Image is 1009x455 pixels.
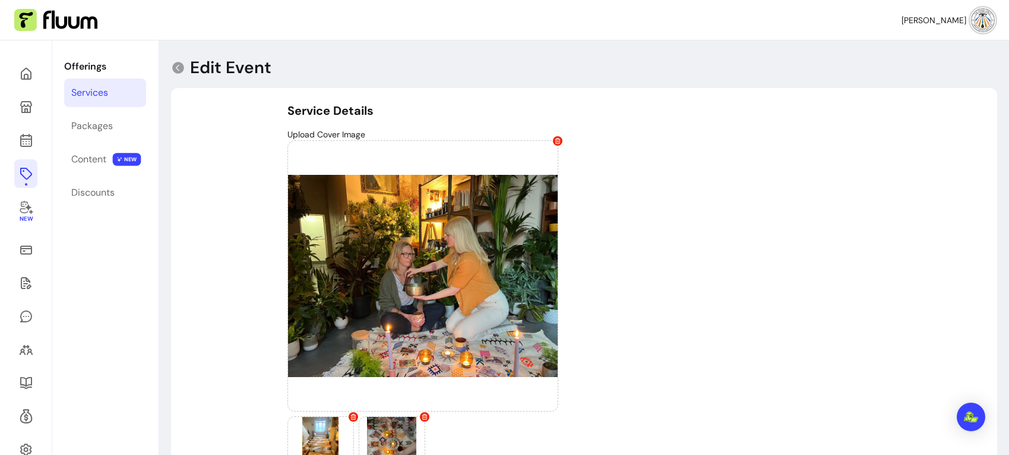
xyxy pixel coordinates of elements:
[288,141,558,411] img: https://d3pz9znudhj10h.cloudfront.net/f318bbc5-cc58-4664-848b-b984b31dfe01
[190,57,271,79] p: Edit Event
[71,119,113,133] div: Packages
[71,152,106,167] div: Content
[64,178,146,207] a: Discounts
[64,112,146,140] a: Packages
[14,369,37,397] a: Resources
[19,215,32,223] span: New
[287,140,558,412] div: Provider image 1
[14,93,37,121] a: My Page
[14,9,97,32] img: Fluum Logo
[971,8,995,32] img: avatar
[14,302,37,331] a: My Messages
[14,236,37,264] a: Sales
[14,335,37,364] a: Clients
[902,8,995,32] button: avatar[PERSON_NAME]
[14,402,37,431] a: Refer & Earn
[14,269,37,297] a: Waivers
[287,128,881,140] p: Upload Cover Image
[957,403,985,431] div: Open Intercom Messenger
[71,86,108,100] div: Services
[14,126,37,155] a: Calendar
[64,79,146,107] a: Services
[902,14,966,26] span: [PERSON_NAME]
[64,145,146,174] a: Content NEW
[71,186,115,200] div: Discounts
[14,59,37,88] a: Home
[14,193,37,231] a: New
[64,59,146,74] p: Offerings
[14,159,37,188] a: Offerings
[287,102,881,119] h5: Service Details
[113,153,141,166] span: NEW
